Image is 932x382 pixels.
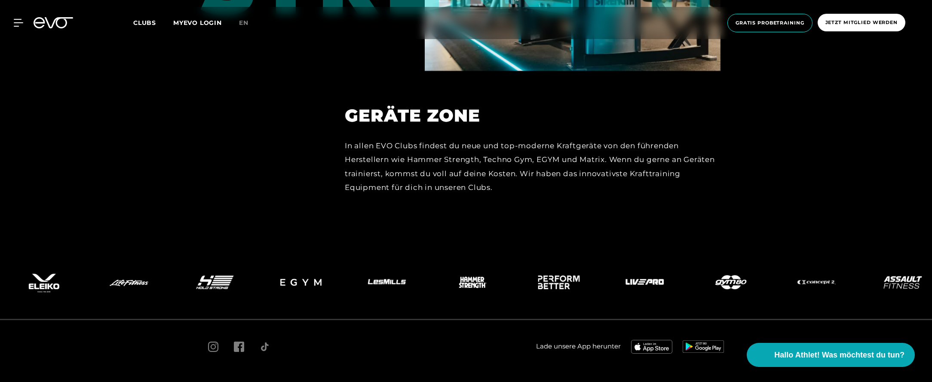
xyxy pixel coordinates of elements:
[239,19,248,27] span: en
[683,340,724,352] img: evofitness app
[602,261,688,304] img: evofitness – null
[430,261,516,304] img: evofitness – null
[815,14,908,32] a: Jetzt Mitglied werden
[345,105,720,126] h2: Geräte Zone
[344,261,430,304] img: evofitness – null
[536,342,621,351] span: Lade unsere App herunter
[516,261,602,304] img: evofitness – null
[172,261,258,304] img: evofitness – null
[736,19,804,27] span: Gratis Probetraining
[239,18,259,28] a: en
[345,139,720,194] div: In allen EVO Clubs findest du neue und top-moderne Kraftgeräte von den führenden Herstellern wie ...
[631,340,672,354] img: evofitness app
[133,19,156,27] span: Clubs
[774,349,904,361] span: Hallo Athlet! Was möchtest du tun?
[173,19,222,27] a: MYEVO LOGIN
[258,261,344,304] img: evofitness – null
[688,261,774,304] img: evofitness – null
[825,19,898,26] span: Jetzt Mitglied werden
[725,14,815,32] a: Gratis Probetraining
[133,18,173,27] a: Clubs
[86,261,172,304] img: evofitness – null
[747,343,915,367] button: Hallo Athlet! Was möchtest du tun?
[774,261,860,304] img: evofitness – null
